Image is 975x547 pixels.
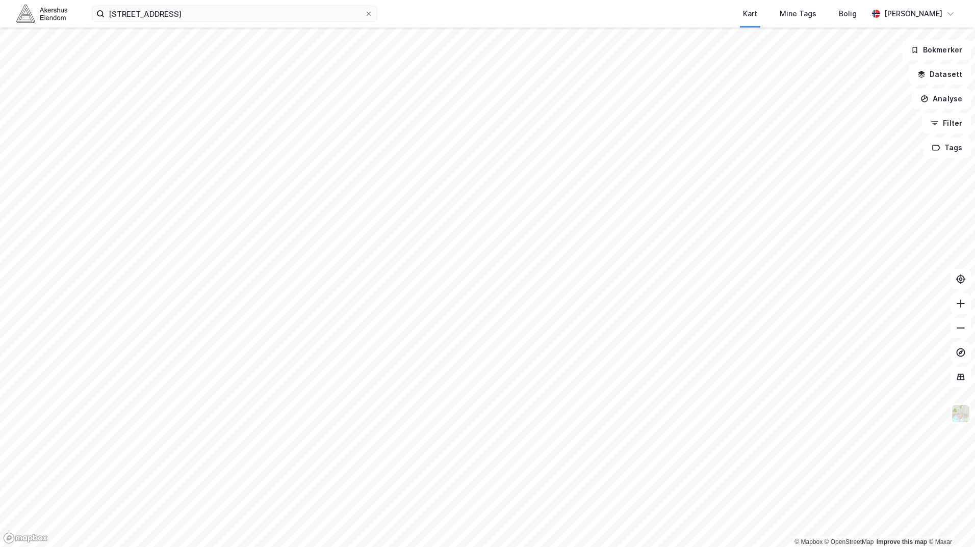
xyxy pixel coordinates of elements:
[16,5,67,22] img: akershus-eiendom-logo.9091f326c980b4bce74ccdd9f866810c.svg
[951,404,970,423] img: Z
[825,538,874,545] a: OpenStreetMap
[902,40,971,60] button: Bokmerker
[3,532,48,544] a: Mapbox homepage
[912,89,971,109] button: Analyse
[743,8,757,20] div: Kart
[105,6,365,21] input: Søk på adresse, matrikkel, gårdeiere, leietakere eller personer
[924,498,975,547] div: Kontrollprogram for chat
[839,8,857,20] div: Bolig
[922,113,971,133] button: Filter
[909,64,971,85] button: Datasett
[794,538,823,545] a: Mapbox
[877,538,927,545] a: Improve this map
[884,8,942,20] div: [PERSON_NAME]
[780,8,816,20] div: Mine Tags
[923,138,971,158] button: Tags
[924,498,975,547] iframe: Chat Widget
